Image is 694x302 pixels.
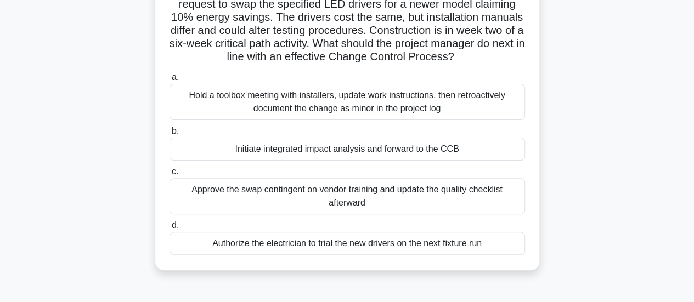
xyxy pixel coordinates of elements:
[172,126,179,135] span: b.
[170,232,525,255] div: Authorize the electrician to trial the new drivers on the next fixture run
[172,220,179,230] span: d.
[172,167,178,176] span: c.
[170,84,525,120] div: Hold a toolbox meeting with installers, update work instructions, then retroactively document the...
[172,72,179,82] span: a.
[170,178,525,214] div: Approve the swap contingent on vendor training and update the quality checklist afterward
[170,138,525,161] div: Initiate integrated impact analysis and forward to the CCB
